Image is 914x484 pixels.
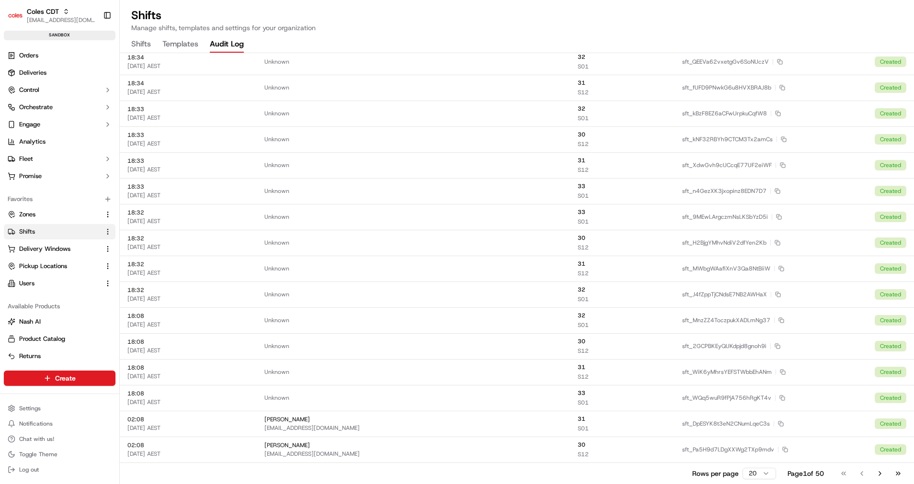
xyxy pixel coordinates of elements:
[264,84,562,91] div: Unknown
[19,450,57,458] span: Toggle Theme
[4,224,115,239] button: Shifts
[875,186,906,196] div: created
[19,466,39,473] span: Log out
[264,161,562,169] div: Unknown
[4,82,115,98] button: Control
[4,207,115,222] button: Zones
[4,65,115,80] a: Deliveries
[91,139,154,148] span: API Documentation
[875,289,906,300] div: created
[27,16,95,24] span: [EMAIL_ADDRESS][DOMAIN_NAME]
[264,368,562,376] div: Unknown
[127,260,249,268] div: 18:32
[264,58,562,66] div: Unknown
[682,110,767,117] span: sft_kBzF8EZ6aCFwUrpkuCqfW8
[264,239,562,247] div: Unknown
[8,210,100,219] a: Zones
[4,4,99,27] button: Coles CDTColes CDT[EMAIL_ADDRESS][DOMAIN_NAME]
[682,213,768,221] span: sft_9MEwLArgczmNsLKSbYzD5i
[19,352,41,360] span: Returns
[127,321,249,328] div: [DATE] AEST
[127,88,249,96] div: [DATE] AEST
[4,117,115,132] button: Engage
[875,108,906,119] div: created
[682,291,767,298] span: sft_J4fZppTjCNdsE7NB2AWHaX
[578,389,667,397] span: 33
[875,393,906,403] div: created
[19,317,41,326] span: Nash AI
[127,79,249,87] div: 18:34
[682,342,766,350] span: sft_2GCPBKEyQUKdpjd8gnoh9i
[127,183,249,191] div: 18:33
[578,260,667,268] span: 31
[578,218,667,225] span: S01
[127,390,249,397] div: 18:08
[127,105,249,113] div: 18:33
[10,140,17,147] div: 📗
[682,394,771,402] span: sft_WQq5wuR9fPjA756hRgKT4v
[8,245,100,253] a: Delivery Windows
[578,425,667,432] span: S01
[578,140,667,148] span: S12
[33,91,157,101] div: Start new chat
[578,286,667,293] span: 32
[875,418,906,429] div: created
[127,131,249,139] div: 18:33
[27,7,59,16] button: Coles CDT
[578,363,667,371] span: 31
[578,166,667,174] span: S12
[131,36,151,53] button: Shifts
[25,62,172,72] input: Got a question? Start typing here...
[875,341,906,351] div: created
[10,91,27,109] img: 1736555255976-a54dd68f-1ca7-489b-9aae-adbdc363a1c4
[127,140,249,147] div: [DATE] AEST
[264,135,562,143] div: Unknown
[10,10,29,29] img: Nash
[875,237,906,248] div: created
[4,331,115,347] button: Product Catalog
[578,295,667,303] span: S01
[19,120,40,129] span: Engage
[127,372,249,380] div: [DATE] AEST
[875,212,906,222] div: created
[8,262,100,270] a: Pickup Locations
[4,463,115,476] button: Log out
[875,56,906,67] div: created
[578,234,667,242] span: 30
[127,295,249,303] div: [DATE] AEST
[578,399,667,406] span: S01
[578,321,667,329] span: S01
[875,444,906,455] div: created
[127,62,249,70] div: [DATE] AEST
[127,338,249,346] div: 18:08
[8,317,112,326] a: Nash AI
[578,157,667,164] span: 31
[19,245,70,253] span: Delivery Windows
[8,279,100,288] a: Users
[127,157,249,165] div: 18:33
[19,227,35,236] span: Shifts
[264,213,562,221] div: Unknown
[131,23,316,33] p: Manage shifts, templates and settings for your organization
[210,36,244,53] button: Audit Log
[4,299,115,314] div: Available Products
[578,63,667,70] span: S01
[131,8,316,23] h1: Shifts
[578,79,667,87] span: 31
[4,432,115,446] button: Chat with us!
[55,373,76,383] span: Create
[19,51,38,60] span: Orders
[127,166,249,173] div: [DATE] AEST
[578,270,667,277] span: S12
[127,416,249,423] div: 02:08
[4,169,115,184] button: Promise
[875,134,906,145] div: created
[264,342,562,350] div: Unknown
[127,243,249,251] div: [DATE] AEST
[264,110,562,117] div: Unknown
[264,265,562,272] div: Unknown
[19,137,46,146] span: Analytics
[682,446,774,453] span: sft_Pa5H9d7LDgXXWg2TXp9mdv
[19,86,39,94] span: Control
